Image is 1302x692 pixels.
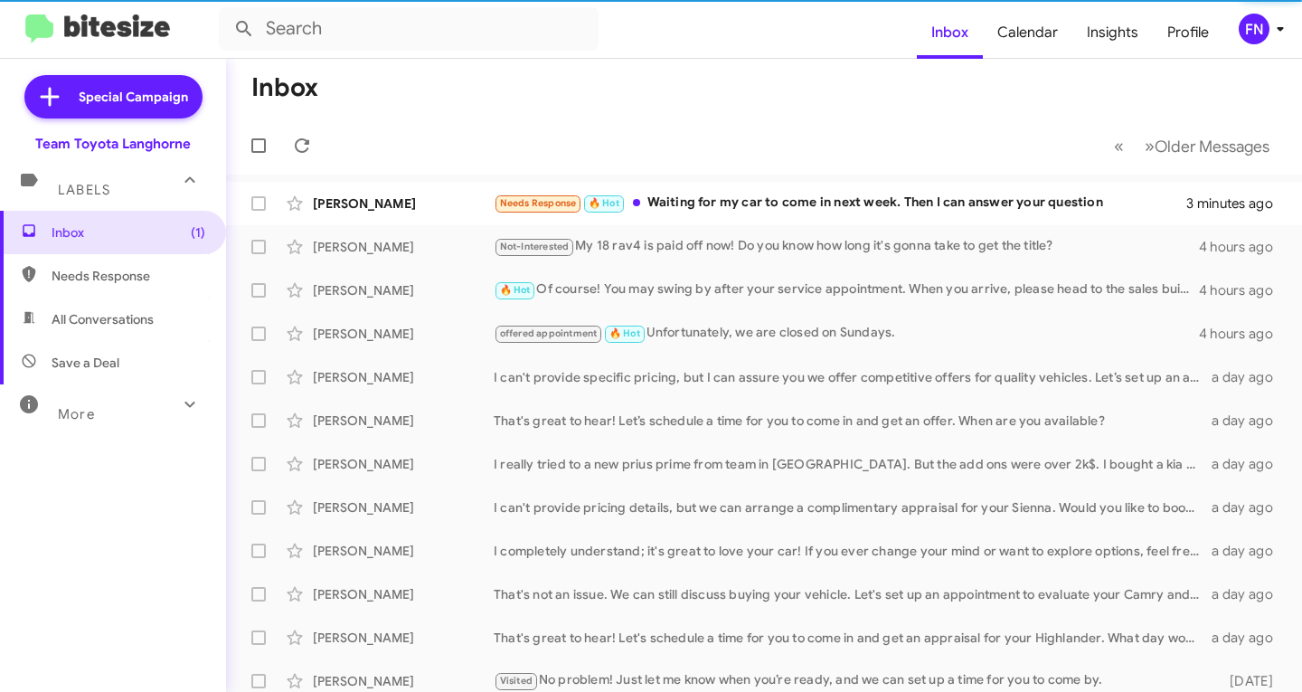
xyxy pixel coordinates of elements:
[313,325,494,343] div: [PERSON_NAME]
[219,7,599,51] input: Search
[1239,14,1269,44] div: FN
[494,280,1199,300] div: Of course! You may swing by after your service appointment. When you arrive, please head to the s...
[983,6,1072,59] a: Calendar
[500,327,598,339] span: offered appointment
[494,670,1209,691] div: No problem! Just let me know when you’re ready, and we can set up a time for you to come by.
[35,135,191,153] div: Team Toyota Langhorne
[1114,135,1124,157] span: «
[494,236,1199,257] div: My 18 rav4 is paid off now! Do you know how long it's gonna take to get the title?
[494,323,1199,344] div: Unfortunately, we are closed on Sundays.
[1186,194,1288,213] div: 3 minutes ago
[1209,629,1288,647] div: a day ago
[500,675,533,687] span: Visited
[494,585,1209,603] div: That's not an issue. We can still discuss buying your vehicle. Let's set up an appointment to eva...
[79,88,188,106] span: Special Campaign
[494,455,1209,473] div: I really tried to a new prius prime from team in [GEOGRAPHIC_DATA]. But the add ons were over 2k$...
[1209,498,1288,517] div: a day ago
[917,6,983,59] a: Inbox
[313,672,494,690] div: [PERSON_NAME]
[500,197,577,209] span: Needs Response
[1209,412,1288,430] div: a day ago
[1155,137,1269,156] span: Older Messages
[313,194,494,213] div: [PERSON_NAME]
[52,267,205,285] span: Needs Response
[1209,542,1288,560] div: a day ago
[313,238,494,256] div: [PERSON_NAME]
[58,406,95,422] span: More
[609,327,640,339] span: 🔥 Hot
[1103,128,1135,165] button: Previous
[1072,6,1153,59] a: Insights
[191,223,205,242] span: (1)
[494,629,1209,647] div: That's great to hear! Let's schedule a time for you to come in and get an appraisal for your High...
[589,197,619,209] span: 🔥 Hot
[313,498,494,517] div: [PERSON_NAME]
[1134,128,1280,165] button: Next
[52,354,119,372] span: Save a Deal
[1145,135,1155,157] span: »
[500,284,531,296] span: 🔥 Hot
[500,241,570,252] span: Not-Interested
[1209,455,1288,473] div: a day ago
[313,629,494,647] div: [PERSON_NAME]
[1209,585,1288,603] div: a day ago
[313,542,494,560] div: [PERSON_NAME]
[494,498,1209,517] div: I can't provide pricing details, but we can arrange a complimentary appraisal for your Sienna. Wo...
[313,455,494,473] div: [PERSON_NAME]
[1209,672,1288,690] div: [DATE]
[494,368,1209,386] div: I can't provide specific pricing, but I can assure you we offer competitive offers for quality ve...
[1199,238,1288,256] div: 4 hours ago
[494,542,1209,560] div: I completely understand; it's great to love your car! If you ever change your mind or want to exp...
[1104,128,1280,165] nav: Page navigation example
[1153,6,1223,59] a: Profile
[313,585,494,603] div: [PERSON_NAME]
[313,368,494,386] div: [PERSON_NAME]
[313,412,494,430] div: [PERSON_NAME]
[313,281,494,299] div: [PERSON_NAME]
[494,193,1186,213] div: Waiting for my car to come in next week. Then I can answer your question
[52,223,205,242] span: Inbox
[494,412,1209,430] div: That's great to hear! Let’s schedule a time for you to come in and get an offer. When are you ava...
[1199,325,1288,343] div: 4 hours ago
[251,73,318,102] h1: Inbox
[1209,368,1288,386] div: a day ago
[52,310,154,328] span: All Conversations
[58,182,110,198] span: Labels
[24,75,203,118] a: Special Campaign
[1199,281,1288,299] div: 4 hours ago
[1223,14,1282,44] button: FN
